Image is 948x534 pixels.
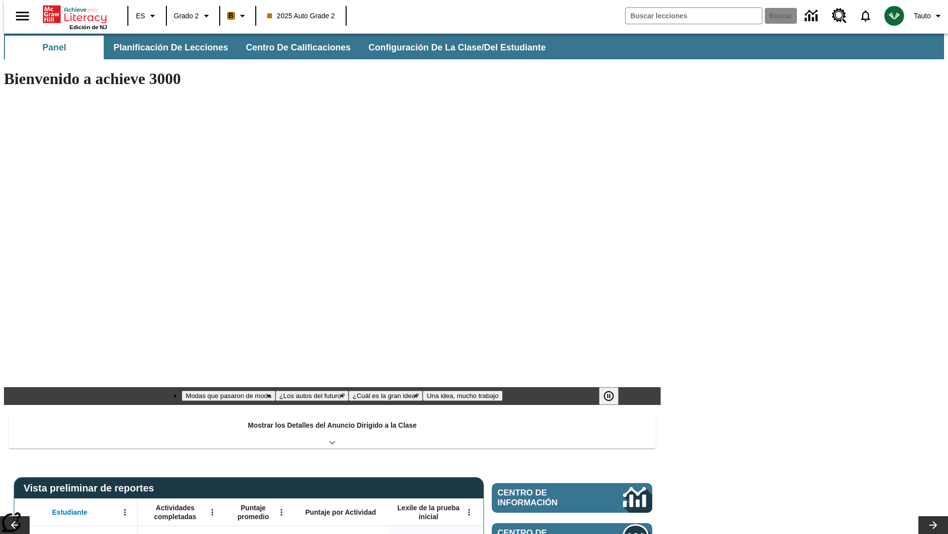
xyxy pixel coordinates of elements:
p: Mostrar los Detalles del Anuncio Dirigido a la Clase [248,420,417,431]
button: Planificación de lecciones [106,36,236,59]
button: Configuración de la clase/del estudiante [360,36,553,59]
button: Grado: Grado 2, Elige un grado [170,7,216,25]
button: Abrir menú [462,505,476,520]
span: 2025 Auto Grade 2 [267,11,335,21]
a: Portada [43,4,107,24]
button: Diapositiva 1 Modas que pasaron de moda [182,391,275,401]
button: Abrir el menú lateral [8,1,37,31]
a: Centro de información [799,2,826,30]
span: Panel [42,42,66,53]
span: Centro de calificaciones [246,42,351,53]
span: Lexile de la prueba inicial [393,503,465,521]
span: Actividades completadas [143,503,208,521]
span: Planificación de lecciones [114,42,228,53]
span: Grado 2 [174,11,199,21]
span: Vista preliminar de reportes [24,483,159,494]
button: Abrir menú [205,505,220,520]
button: Diapositiva 4 Una idea, mucho trabajo [423,391,502,401]
span: Edición de NJ [70,24,107,30]
img: avatar image [884,6,904,26]
div: Pausar [599,387,629,405]
span: Estudiante [52,508,88,517]
span: Centro de información [498,488,590,508]
button: Perfil/Configuración [910,7,948,25]
span: B [229,9,234,22]
span: Configuración de la clase/del estudiante [368,42,546,53]
button: Centro de calificaciones [238,36,358,59]
a: Notificaciones [853,3,878,29]
button: Escoja un nuevo avatar [878,3,910,29]
button: Abrir menú [118,505,132,520]
button: Carrusel de lecciones, seguir [918,516,948,534]
a: Centro de información [492,483,652,513]
button: Pausar [599,387,619,405]
a: Centro de recursos, Se abrirá en una pestaña nueva. [826,2,853,29]
span: Tauto [914,11,931,21]
button: Diapositiva 2 ¿Los autos del futuro? [276,391,349,401]
span: ES [136,11,145,21]
button: Diapositiva 3 ¿Cuál es la gran idea? [349,391,423,401]
button: Boost El color de la clase es anaranjado claro. Cambiar el color de la clase. [223,7,252,25]
button: Abrir menú [274,505,289,520]
span: Puntaje promedio [230,503,277,521]
div: Mostrar los Detalles del Anuncio Dirigido a la Clase [9,414,656,448]
div: Subbarra de navegación [4,34,944,59]
button: Panel [5,36,104,59]
button: Lenguaje: ES, Selecciona un idioma [131,7,163,25]
div: Portada [43,3,107,30]
h1: Bienvenido a achieve 3000 [4,70,661,88]
span: Puntaje por Actividad [305,508,376,517]
div: Subbarra de navegación [4,36,554,59]
input: Buscar campo [626,8,762,24]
